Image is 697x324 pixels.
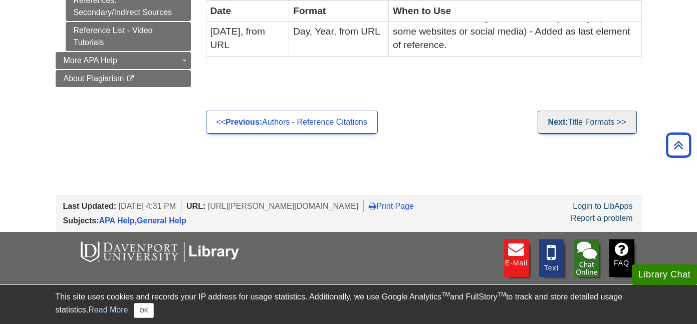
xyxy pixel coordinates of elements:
[574,239,599,277] img: Library Chat
[208,202,359,210] span: [URL][PERSON_NAME][DOMAIN_NAME]
[99,216,135,225] a: APA Help
[609,239,634,277] a: FAQ
[206,111,378,134] a: <<Previous:Authors - Reference Citations
[574,239,599,277] li: Chat with Library
[56,291,642,318] div: This site uses cookies and records your IP address for usage statistics. Additionally, we use Goo...
[56,52,191,69] a: More APA Help
[504,239,529,277] a: E-mail
[206,7,289,56] td: Retrieved [DATE], from URL
[99,216,186,225] span: ,
[126,76,135,82] i: This link opens in a new window
[498,291,506,298] sup: TM
[539,239,564,277] a: Text
[225,118,262,126] strong: Previous:
[64,74,124,83] span: About Plagiarism
[134,303,153,318] button: Close
[64,56,117,65] span: More APA Help
[66,22,191,51] a: Reference List - Video Tutorials
[56,70,191,87] a: About Plagiarism
[289,7,389,56] td: Retrieved Month Day, Year, from URL
[662,138,694,152] a: Back to Top
[548,118,568,126] strong: Next:
[538,111,637,134] a: Next:Title Formats >>
[632,264,697,285] button: Library Chat
[63,202,117,210] span: Last Updated:
[137,216,186,225] a: General Help
[441,291,450,298] sup: TM
[369,202,376,210] i: Print Page
[63,239,254,263] img: DU Libraries
[573,202,632,210] a: Login to LibApps
[571,214,633,222] a: Report a problem
[88,305,128,314] a: Read More
[388,7,641,56] td: Sources that are designed to constantly change (i.e. some websites or social media) - Added as la...
[369,202,414,210] a: Print Page
[186,202,205,210] span: URL:
[119,202,176,210] span: [DATE] 4:31 PM
[63,216,99,225] span: Subjects:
